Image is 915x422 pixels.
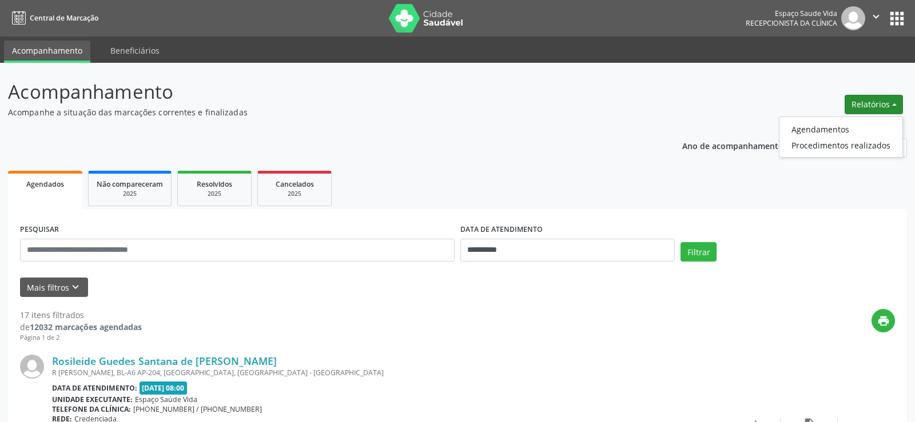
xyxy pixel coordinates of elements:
[97,190,163,198] div: 2025
[682,138,783,152] p: Ano de acompanhamento
[887,9,907,29] button: apps
[845,95,903,114] button: Relatórios
[8,9,98,27] a: Central de Marcação
[52,395,133,404] b: Unidade executante:
[69,281,82,294] i: keyboard_arrow_down
[266,190,323,198] div: 2025
[197,179,232,189] span: Resolvidos
[870,10,882,23] i: 
[779,121,902,137] a: Agendamentos
[681,242,717,262] button: Filtrar
[20,278,88,298] button: Mais filtroskeyboard_arrow_down
[8,106,637,118] p: Acompanhe a situação das marcações correntes e finalizadas
[26,179,64,189] span: Agendados
[276,179,314,189] span: Cancelados
[140,381,188,395] span: [DATE] 08:00
[20,321,142,333] div: de
[52,383,137,393] b: Data de atendimento:
[20,309,142,321] div: 17 itens filtrados
[4,41,90,63] a: Acompanhamento
[877,315,890,327] i: print
[20,355,44,379] img: img
[746,9,837,18] div: Espaço Saude Vida
[30,13,98,23] span: Central de Marcação
[20,221,59,239] label: PESQUISAR
[30,321,142,332] strong: 12032 marcações agendadas
[779,137,902,153] a: Procedimentos realizados
[460,221,543,239] label: DATA DE ATENDIMENTO
[20,333,142,343] div: Página 1 de 2
[872,309,895,332] button: print
[97,179,163,189] span: Não compareceram
[8,78,637,106] p: Acompanhamento
[102,41,168,61] a: Beneficiários
[52,368,723,377] div: R [PERSON_NAME], BL-A6 AP-204, [GEOGRAPHIC_DATA], [GEOGRAPHIC_DATA] - [GEOGRAPHIC_DATA]
[135,395,197,404] span: Espaço Saúde Vida
[133,404,262,414] span: [PHONE_NUMBER] / [PHONE_NUMBER]
[779,116,903,158] ul: Relatórios
[746,18,837,28] span: Recepcionista da clínica
[865,6,887,30] button: 
[186,190,243,198] div: 2025
[841,6,865,30] img: img
[52,355,277,367] a: Rosileide Guedes Santana de [PERSON_NAME]
[52,404,131,414] b: Telefone da clínica:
